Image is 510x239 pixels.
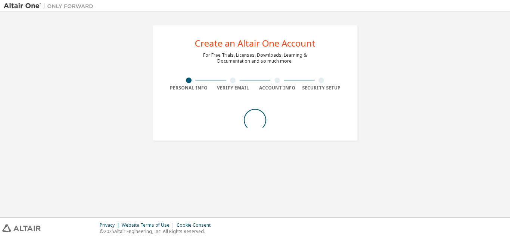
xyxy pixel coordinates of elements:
[122,222,177,228] div: Website Terms of Use
[177,222,215,228] div: Cookie Consent
[211,85,255,91] div: Verify Email
[4,2,97,10] img: Altair One
[2,224,41,232] img: altair_logo.svg
[100,228,215,235] p: © 2025 Altair Engineering, Inc. All Rights Reserved.
[255,85,299,91] div: Account Info
[203,52,307,64] div: For Free Trials, Licenses, Downloads, Learning & Documentation and so much more.
[100,222,122,228] div: Privacy
[195,39,315,48] div: Create an Altair One Account
[167,85,211,91] div: Personal Info
[299,85,344,91] div: Security Setup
